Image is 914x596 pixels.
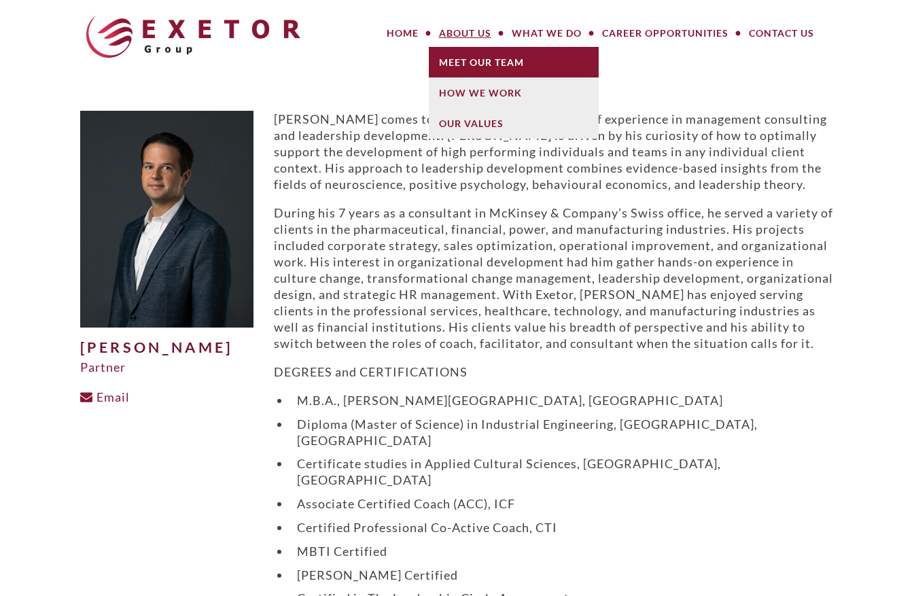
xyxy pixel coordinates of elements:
[290,416,834,449] li: Diploma (Master of Science) in Industrial Engineering, [GEOGRAPHIC_DATA], [GEOGRAPHIC_DATA]
[290,495,834,512] li: Associate Certified Coach (ACC), ICF
[80,359,253,375] div: Partner
[274,205,834,351] p: During his 7 years as a consultant in McKinsey & Company’s Swiss office, he served a variety of c...
[376,20,429,47] a: Home
[80,340,253,356] h1: [PERSON_NAME]
[502,20,592,47] a: What We Do
[86,16,300,58] img: The Exetor Group
[739,20,824,47] a: Contact Us
[290,543,834,559] li: MBTI Certified
[429,108,599,139] a: Our Values
[592,20,739,47] a: Career Opportunities
[290,392,834,408] li: M.B.A., [PERSON_NAME][GEOGRAPHIC_DATA], [GEOGRAPHIC_DATA]
[429,20,502,47] a: About Us
[290,455,834,488] li: Certificate studies in Applied Cultural Sciences, [GEOGRAPHIC_DATA], [GEOGRAPHIC_DATA]
[429,47,599,77] a: Meet Our Team
[429,77,599,108] a: How We Work
[80,111,253,328] img: Philipp-Ebert_edited-1-500x625.jpg
[290,519,834,536] li: Certified Professional Co-Active Coach, CTI
[274,111,834,192] p: [PERSON_NAME] comes to Exetor with over 15 years of experience in management consulting and leade...
[274,364,834,380] p: DEGREES and CERTIFICATIONS
[80,389,130,404] a: Email
[290,567,834,583] li: [PERSON_NAME] Certified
